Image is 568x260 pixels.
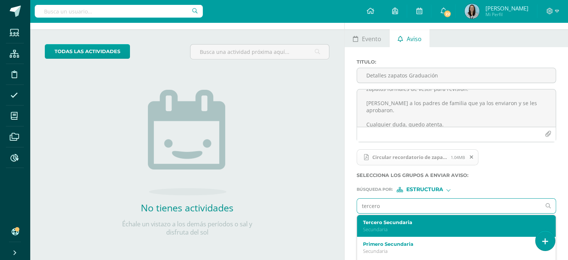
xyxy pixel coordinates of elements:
[397,187,453,192] div: [object Object]
[357,89,556,127] textarea: Buenas tardes estimados padres de familia, Les comparto recordatorio para quienes aun no han pres...
[363,220,542,225] label: Tercero Secundaria
[45,44,130,59] a: todas las Actividades
[407,30,422,48] span: Aviso
[406,187,443,192] span: Estructura
[465,4,479,19] img: 5a6f75ce900a0f7ea551130e923f78ee.png
[148,90,226,195] img: no_activities.png
[357,199,541,213] input: Ej. Primero primaria
[369,154,451,160] span: Circular recordatorio de zapatos de Graduación 9o grado .pdf
[363,248,542,254] p: Secundaria
[345,29,389,47] a: Evento
[451,155,465,160] span: 1.04MB
[35,5,203,18] input: Busca un usuario...
[485,11,528,18] span: Mi Perfil
[465,153,478,161] span: Remover archivo
[363,226,542,233] p: Secundaria
[357,149,478,166] span: Circular recordatorio de zapatos de Graduación 9o grado .pdf
[363,241,542,247] label: Primero Secundaria
[485,4,528,12] span: [PERSON_NAME]
[112,201,262,214] h2: No tienes actividades
[190,45,329,59] input: Busca una actividad próxima aquí...
[357,172,556,178] label: Selecciona los grupos a enviar aviso :
[112,220,262,236] p: Échale un vistazo a los demás períodos o sal y disfruta del sol
[443,10,451,18] span: 22
[357,59,556,65] label: Titulo :
[357,68,556,83] input: Titulo
[362,30,381,48] span: Evento
[357,187,393,192] span: Búsqueda por :
[389,29,429,47] a: Aviso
